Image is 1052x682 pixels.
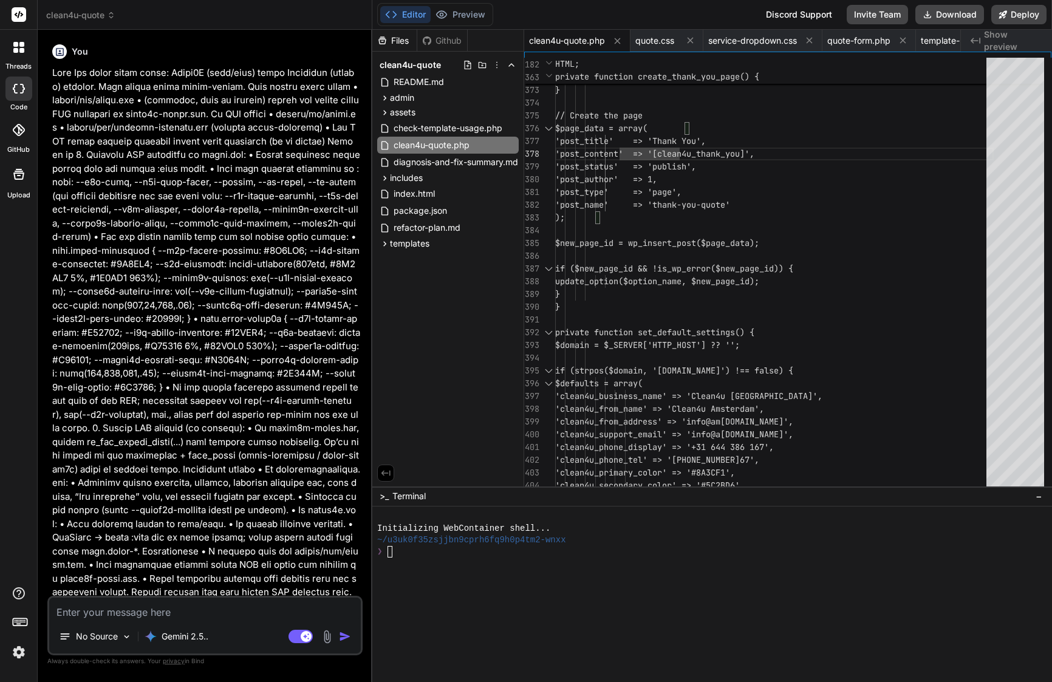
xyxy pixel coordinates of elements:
span: Show preview [984,29,1042,53]
div: Click to collapse the range. [541,364,556,377]
img: Pick Models [121,632,132,642]
span: $page_data = array( [555,123,647,134]
div: Click to collapse the range. [541,326,556,339]
div: 378 [524,148,539,160]
span: 67', [740,454,759,465]
span: 'clean4u_business_name' => 'Clean4 [555,390,720,401]
span: u [GEOGRAPHIC_DATA]', [720,390,822,401]
button: Download [915,5,984,24]
div: 389 [524,288,539,301]
h6: You [72,46,88,58]
span: 'post_title' => 'Thank You', [555,135,706,146]
label: GitHub [7,145,30,155]
div: Click to collapse the range. [541,377,556,390]
span: diagnosis-and-fix-summary.md [392,155,519,169]
span: Initializing WebContainer shell... [377,523,550,534]
span: private function set_default_settings() { [555,327,754,338]
div: 377 [524,135,539,148]
span: ); [555,212,565,223]
p: Lore Ips dolor sitam conse: Adipi0E (sedd/eius) tempo Incididun (utlabo) etdolor. Magn aliqua eni... [52,66,360,599]
span: if (strpos($domain, '[DOMAIN_NAME] [555,365,720,376]
span: clean4u-quote.php [392,138,471,152]
p: Gemini 2.5.. [162,630,208,643]
img: attachment [320,630,334,644]
div: Click to collapse the range. [541,122,556,135]
div: 379 [524,160,539,173]
div: 403 [524,466,539,479]
span: 'post_name' => 'thank-you-quote' [555,199,730,210]
div: Click to collapse the range. [541,262,556,275]
div: 385 [524,237,539,250]
div: 404 [524,479,539,492]
div: 399 [524,415,539,428]
button: Preview [431,6,490,23]
button: − [1033,486,1045,506]
span: BD6', [720,480,745,491]
span: 'clean4u_from_address' => 'info@am [555,416,720,427]
span: 'clean4u_phone_display' => '+31 64 [555,442,720,452]
span: 'clean4u_support_email' => 'info@a [555,429,720,440]
label: threads [5,61,32,72]
span: if ($new_page_id && !is_wp_error($new_page [555,263,759,274]
span: } [555,84,560,95]
div: 400 [524,428,539,441]
div: 387 [524,262,539,275]
span: [DOMAIN_NAME]', [720,416,793,427]
span: update_option($option_name, $new_page_ [555,276,740,287]
div: Discord Support [759,5,839,24]
button: Editor [380,6,431,23]
span: HTML; [555,58,579,69]
span: 'post_status' => 'publish', [555,161,696,172]
div: 398 [524,403,539,415]
div: 384 [524,224,539,237]
span: quote-form.php [827,35,890,47]
span: index.html [392,186,436,201]
div: 382 [524,199,539,211]
div: 402 [524,454,539,466]
span: assets [390,106,415,118]
span: refactor-plan.md [392,220,462,235]
div: 374 [524,97,539,109]
div: Files [372,35,417,47]
div: 395 [524,364,539,377]
div: 401 [524,441,539,454]
span: 'post_type' => 'page', [555,186,681,197]
button: Invite Team [847,5,908,24]
span: 'clean4u_phone_tel' => '[PHONE_NUMBER] [555,454,740,465]
span: 1', [720,467,735,478]
span: quote.css [635,35,674,47]
span: 'post_author' => 1, [555,174,657,185]
span: clean4u-quote.php [529,35,605,47]
span: _id)) { [759,263,793,274]
span: 4 386 167', [720,442,774,452]
span: id); [740,276,759,287]
span: ~/u3uk0f35zsjjbn9cprh6fq9h0p4tm2-wnxx [377,534,565,546]
span: check-template-usage.php [392,121,504,135]
div: 380 [524,173,539,186]
span: Terminal [392,490,426,502]
span: 'clean4u_secondary_color' => '#5C2 [555,480,720,491]
span: ') !== false) { [720,365,793,376]
div: 390 [524,301,539,313]
span: sterdam', [720,403,764,414]
div: 393 [524,339,539,352]
span: − [1036,490,1042,502]
span: 363 [524,71,539,84]
span: >_ [380,490,389,502]
button: Deploy [991,5,1047,24]
div: 386 [524,250,539,262]
span: ❯ [377,546,382,558]
div: 396 [524,377,539,390]
span: template-loader.php [921,35,1002,47]
span: 182 [524,58,539,71]
span: } [555,288,560,299]
div: 391 [524,313,539,326]
span: } [555,301,560,312]
span: // Create the page [555,110,643,121]
div: 376 [524,122,539,135]
span: 'clean4u_from_name' => 'Clean4u Am [555,403,720,414]
span: README.md [392,75,445,89]
div: 392 [524,326,539,339]
p: Always double-check its answers. Your in Bind [47,655,363,667]
p: No Source [76,630,118,643]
